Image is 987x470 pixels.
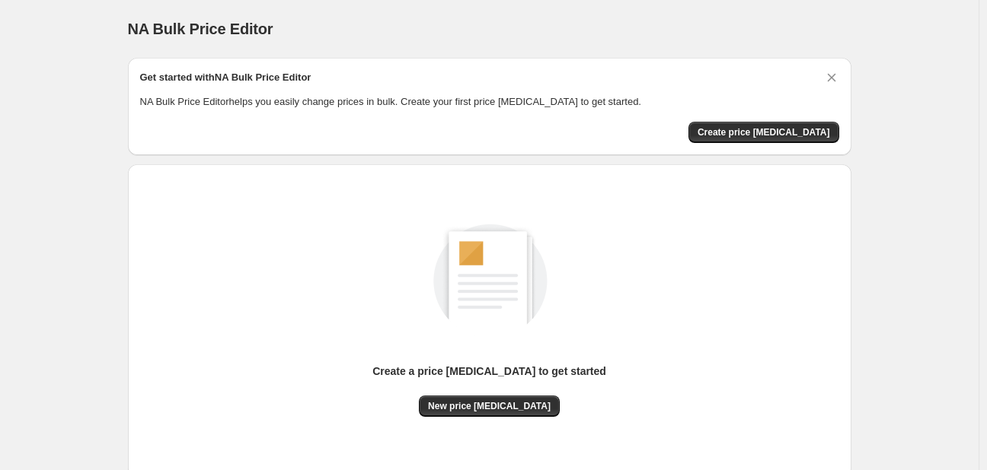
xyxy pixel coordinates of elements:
[372,364,606,379] p: Create a price [MEDICAL_DATA] to get started
[688,122,839,143] button: Create price change job
[698,126,830,138] span: Create price [MEDICAL_DATA]
[140,70,311,85] h2: Get started with NA Bulk Price Editor
[140,94,839,110] p: NA Bulk Price Editor helps you easily change prices in bulk. Create your first price [MEDICAL_DAT...
[128,21,273,37] span: NA Bulk Price Editor
[824,70,839,85] button: Dismiss card
[428,400,551,412] span: New price [MEDICAL_DATA]
[419,395,560,417] button: New price [MEDICAL_DATA]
